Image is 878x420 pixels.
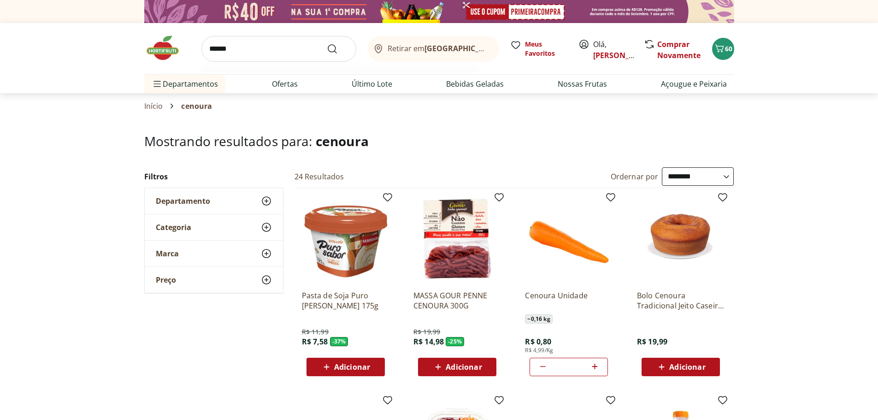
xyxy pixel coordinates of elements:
a: Meus Favoritos [510,40,567,58]
button: Submit Search [327,43,349,54]
span: Marca [156,249,179,258]
a: Pasta de Soja Puro [PERSON_NAME] 175g [302,290,389,311]
span: Preço [156,275,176,284]
a: Início [144,102,163,110]
a: MASSA GOUR PENNE CENOURA 300G [413,290,501,311]
span: R$ 0,80 [525,337,551,347]
button: Carrinho [712,38,734,60]
span: - 25 % [446,337,464,346]
span: R$ 14,98 [413,337,444,347]
span: ~ 0,16 kg [525,314,552,324]
a: Último Lote [352,78,392,89]
span: Adicionar [669,363,705,371]
input: search [201,36,356,62]
span: Meus Favoritos [525,40,567,58]
img: Bolo Cenoura Tradicional Jeito Caseiro 400g [637,195,725,283]
button: Adicionar [306,358,385,376]
span: Categoria [156,223,191,232]
h1: Mostrando resultados para: [144,134,734,148]
b: [GEOGRAPHIC_DATA]/[GEOGRAPHIC_DATA] [424,43,580,53]
img: Cenoura Unidade [525,195,613,283]
span: R$ 4,99/Kg [525,347,553,354]
span: Adicionar [446,363,482,371]
h2: 24 Resultados [295,172,344,182]
button: Preço [145,267,283,293]
a: Cenoura Unidade [525,290,613,311]
a: Bolo Cenoura Tradicional Jeito Caseiro 400g [637,290,725,311]
h2: Filtros [144,167,283,186]
img: MASSA GOUR PENNE CENOURA 300G [413,195,501,283]
span: R$ 19,99 [637,337,667,347]
button: Categoria [145,214,283,240]
span: Olá, [593,39,634,61]
span: cenoura [316,132,369,150]
button: Departamento [145,188,283,214]
a: Nossas Frutas [558,78,607,89]
span: R$ 7,58 [302,337,328,347]
label: Ordernar por [611,172,659,182]
button: Marca [145,241,283,266]
span: Retirar em [388,44,489,53]
a: Comprar Novamente [657,39,701,60]
span: Adicionar [334,363,370,371]
button: Adicionar [642,358,720,376]
span: Departamentos [152,73,218,95]
span: R$ 19,99 [413,327,440,337]
button: Menu [152,73,163,95]
a: Açougue e Peixaria [661,78,727,89]
span: - 37 % [330,337,348,346]
button: Retirar em[GEOGRAPHIC_DATA]/[GEOGRAPHIC_DATA] [367,36,499,62]
a: Bebidas Geladas [446,78,504,89]
span: cenoura [181,102,212,110]
span: R$ 11,99 [302,327,329,337]
button: Adicionar [418,358,496,376]
a: Ofertas [272,78,298,89]
span: Departamento [156,196,210,206]
img: Pasta de Soja Puro Sabor Cenoura 175g [302,195,389,283]
a: [PERSON_NAME] [593,50,653,60]
span: 60 [725,44,732,53]
img: Hortifruti [144,34,190,62]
